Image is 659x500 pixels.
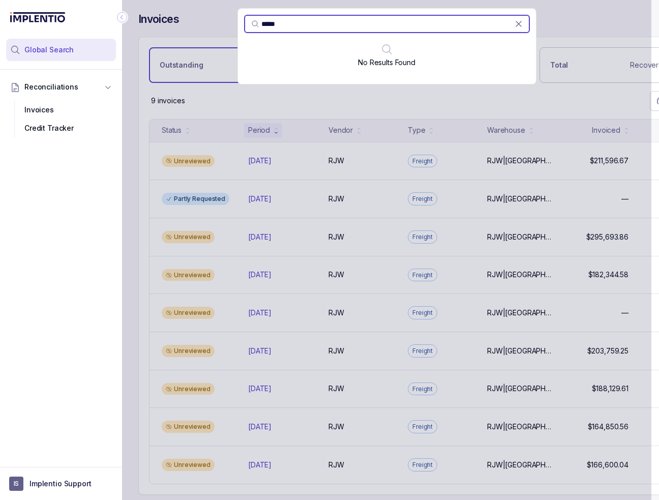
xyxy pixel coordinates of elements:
[9,477,23,491] span: User initials
[29,479,92,489] p: Implentio Support
[6,99,116,140] div: Reconciliations
[9,477,113,491] button: User initialsImplentio Support
[358,57,415,68] p: No Results Found
[24,45,74,55] span: Global Search
[14,101,108,119] div: Invoices
[24,82,78,92] span: Reconciliations
[6,76,116,98] button: Reconciliations
[116,11,128,23] div: Collapse Icon
[14,119,108,137] div: Credit Tracker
